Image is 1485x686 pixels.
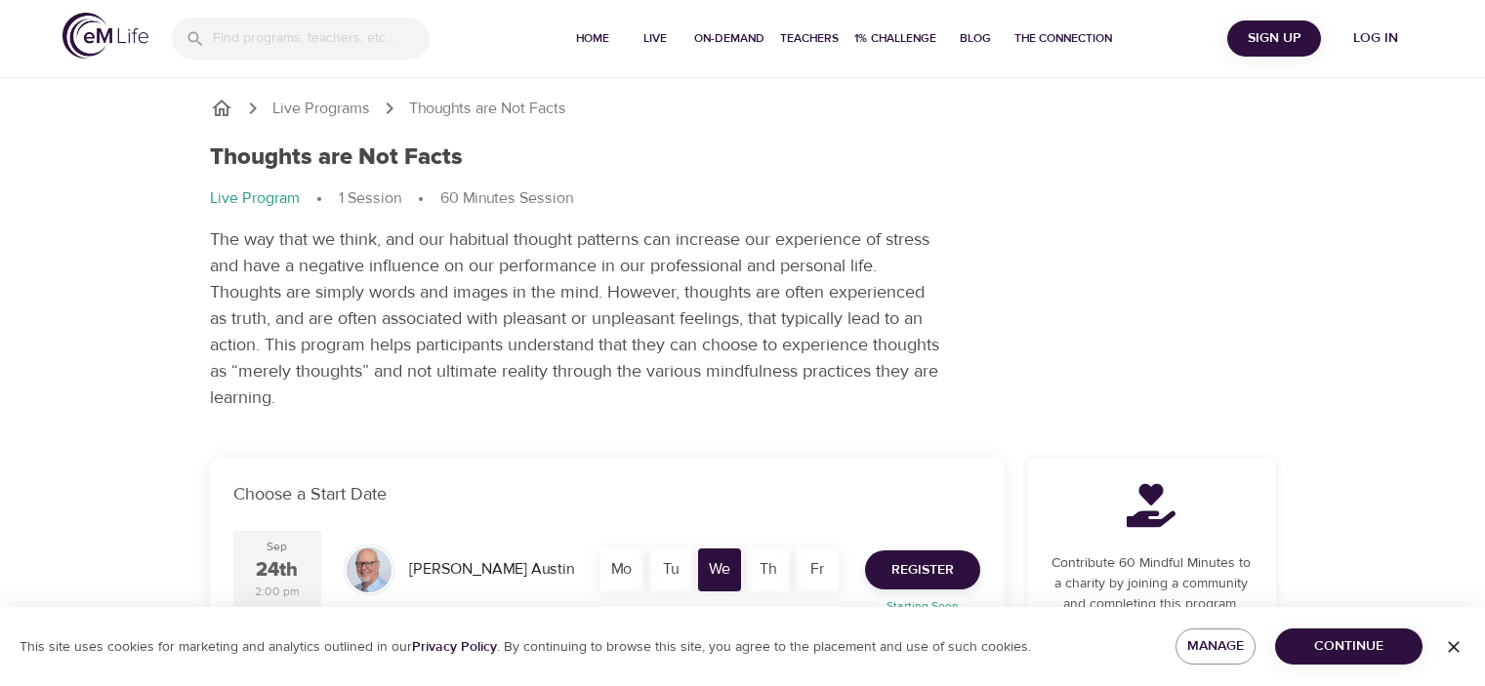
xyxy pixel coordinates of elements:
[1337,26,1415,51] span: Log in
[1329,20,1423,57] button: Log in
[255,584,300,600] div: 2:00 pm
[780,28,839,49] span: Teachers
[412,638,497,656] a: Privacy Policy
[865,550,980,589] button: Register
[1275,628,1423,665] button: Continue
[256,556,298,585] div: 24th
[1291,634,1407,659] span: Continue
[233,481,980,507] p: Choose a Start Date
[272,98,370,120] a: Live Programs
[267,539,287,555] div: Sep
[698,548,741,591] div: We
[1014,28,1112,49] span: The Connection
[210,187,1276,211] nav: breadcrumb
[1051,553,1253,615] p: Contribute 60 Mindful Minutes to a charity by joining a community and completing this program.
[210,226,942,411] p: The way that we think, and our habitual thought patterns can increase our experience of stress an...
[210,143,463,172] h1: Thoughts are Not Facts
[213,18,430,60] input: Find programs, teachers, etc...
[1235,26,1313,51] span: Sign Up
[210,97,1276,120] nav: breadcrumb
[409,98,566,120] p: Thoughts are Not Facts
[796,548,839,591] div: Fr
[694,28,764,49] span: On-Demand
[747,548,790,591] div: Th
[632,28,679,49] span: Live
[440,187,573,210] p: 60 Minutes Session
[1176,628,1257,665] button: Manage
[569,28,616,49] span: Home
[649,548,692,591] div: Tu
[952,28,999,49] span: Blog
[62,13,148,59] img: logo
[853,597,992,615] p: Starting Soon
[600,548,643,591] div: Mo
[1227,20,1321,57] button: Sign Up
[1191,634,1241,659] span: Manage
[854,28,936,49] span: 1% Challenge
[210,187,300,210] p: Live Program
[401,550,582,588] div: [PERSON_NAME] Austin
[891,558,954,583] span: Register
[339,187,401,210] p: 1 Session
